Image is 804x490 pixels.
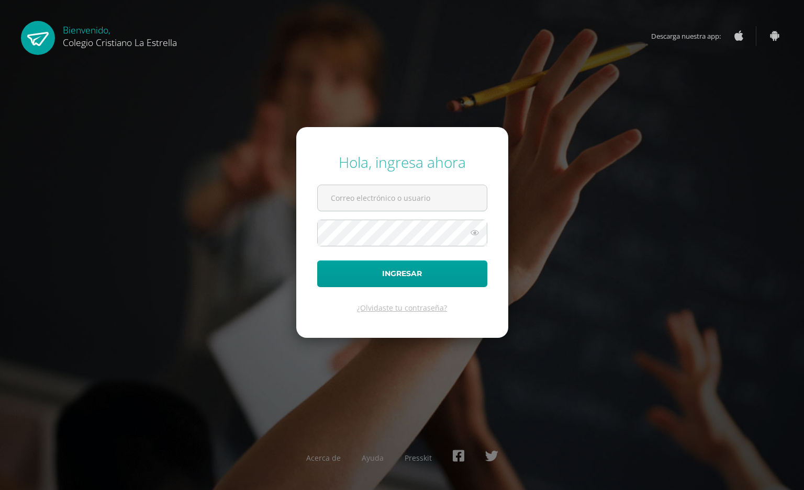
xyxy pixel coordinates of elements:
div: Bienvenido, [63,21,177,49]
span: Colegio Cristiano La Estrella [63,36,177,49]
a: Acerca de [306,453,341,463]
a: Ayuda [362,453,384,463]
div: Hola, ingresa ahora [317,152,487,172]
button: Ingresar [317,260,487,287]
span: Descarga nuestra app: [651,26,731,46]
input: Correo electrónico o usuario [318,185,487,211]
a: Presskit [405,453,432,463]
a: ¿Olvidaste tu contraseña? [357,303,447,313]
